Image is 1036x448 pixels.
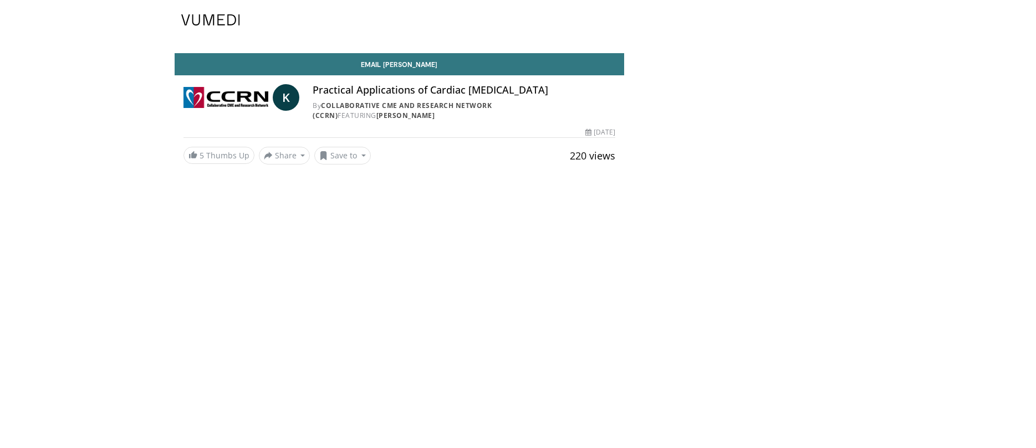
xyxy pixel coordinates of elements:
div: By FEATURING [313,101,615,121]
a: K [273,84,299,111]
h4: Practical Applications of Cardiac [MEDICAL_DATA] [313,84,615,96]
img: VuMedi Logo [181,14,240,25]
span: 220 views [570,149,615,162]
img: Collaborative CME and Research Network (CCRN) [183,84,269,111]
button: Save to [314,147,371,164]
a: Email [PERSON_NAME] [175,53,625,75]
div: [DATE] [585,127,615,137]
a: Collaborative CME and Research Network (CCRN) [313,101,492,120]
a: [PERSON_NAME] [376,111,435,120]
span: 5 [200,150,204,161]
button: Share [259,147,310,164]
a: 5 Thumbs Up [183,147,254,164]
